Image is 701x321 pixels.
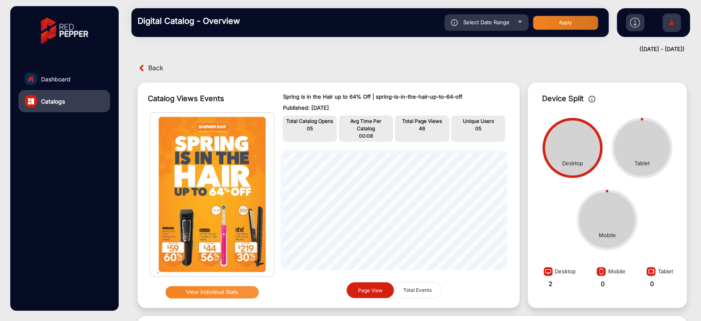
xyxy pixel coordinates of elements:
[419,125,425,132] span: 46
[347,282,394,298] button: Page View
[634,159,649,168] div: Tablet
[18,90,110,112] a: Catalogs
[542,94,584,103] span: Device Split
[18,68,110,90] a: Dashboard
[463,19,510,25] span: Select Date Range
[541,264,576,279] div: Desktop
[41,75,71,83] span: Dashboard
[398,282,437,298] span: Total Events
[650,280,654,288] strong: 0
[123,45,685,53] div: ([DATE] - [DATE])
[358,287,383,293] span: Page View
[594,264,625,279] div: Mobile
[307,125,313,132] span: 05
[283,104,505,112] p: Published: [DATE]
[541,266,555,279] img: image
[148,93,266,104] div: Catalog Views Events
[27,75,34,83] img: home
[283,93,505,101] p: Spring is in the Hair up to 64% Off | spring-is-in-the-hair-up-to-64-off
[594,266,608,279] img: image
[562,159,583,168] div: Desktop
[533,16,598,30] button: Apply
[28,98,34,104] img: catalog
[285,118,335,125] p: Total Catalog Opens
[41,97,65,106] span: Catalogs
[475,125,481,132] span: 05
[346,282,441,299] mat-button-toggle-group: graph selection
[359,133,373,139] span: 00:08
[150,113,274,276] img: img
[148,62,163,74] span: Back
[644,264,673,279] div: Tablet
[588,96,595,102] img: icon
[35,10,94,51] img: vmg-logo
[138,64,146,72] img: back arrow
[138,16,253,26] h3: Digital Catalog - Overview
[397,118,447,125] p: Total Page Views
[451,19,458,26] img: icon
[453,118,503,125] p: Unique Users
[548,280,552,288] strong: 2
[598,231,616,240] div: Mobile
[663,9,680,38] img: Sign%20Up.svg
[644,266,658,279] img: image
[630,18,640,28] img: h2download.svg
[601,280,604,288] strong: 0
[394,282,441,298] button: Total Events
[165,286,259,298] button: View Individual Stats
[341,118,391,132] p: Avg Time Per Catalog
